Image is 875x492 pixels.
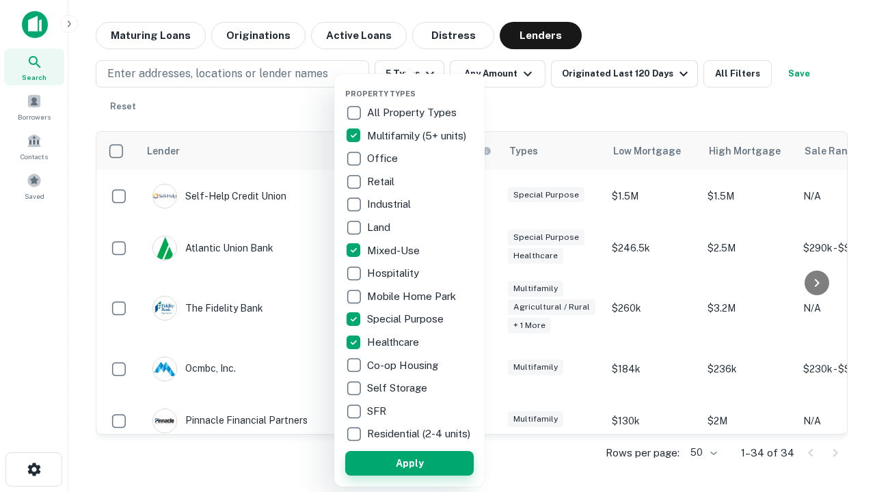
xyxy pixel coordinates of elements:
iframe: Chat Widget [807,383,875,448]
p: Special Purpose [367,311,446,327]
p: Multifamily (5+ units) [367,128,469,144]
p: All Property Types [367,105,459,121]
span: Property Types [345,90,416,98]
p: Retail [367,174,397,190]
p: Co-op Housing [367,357,441,374]
p: SFR [367,403,389,420]
p: Mobile Home Park [367,288,459,305]
p: Mixed-Use [367,243,422,259]
p: Land [367,219,393,236]
p: Residential (2-4 units) [367,426,473,442]
p: Self Storage [367,380,430,396]
p: Hospitality [367,265,422,282]
button: Apply [345,451,474,476]
p: Office [367,150,401,167]
p: Industrial [367,196,414,213]
p: Healthcare [367,334,422,351]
